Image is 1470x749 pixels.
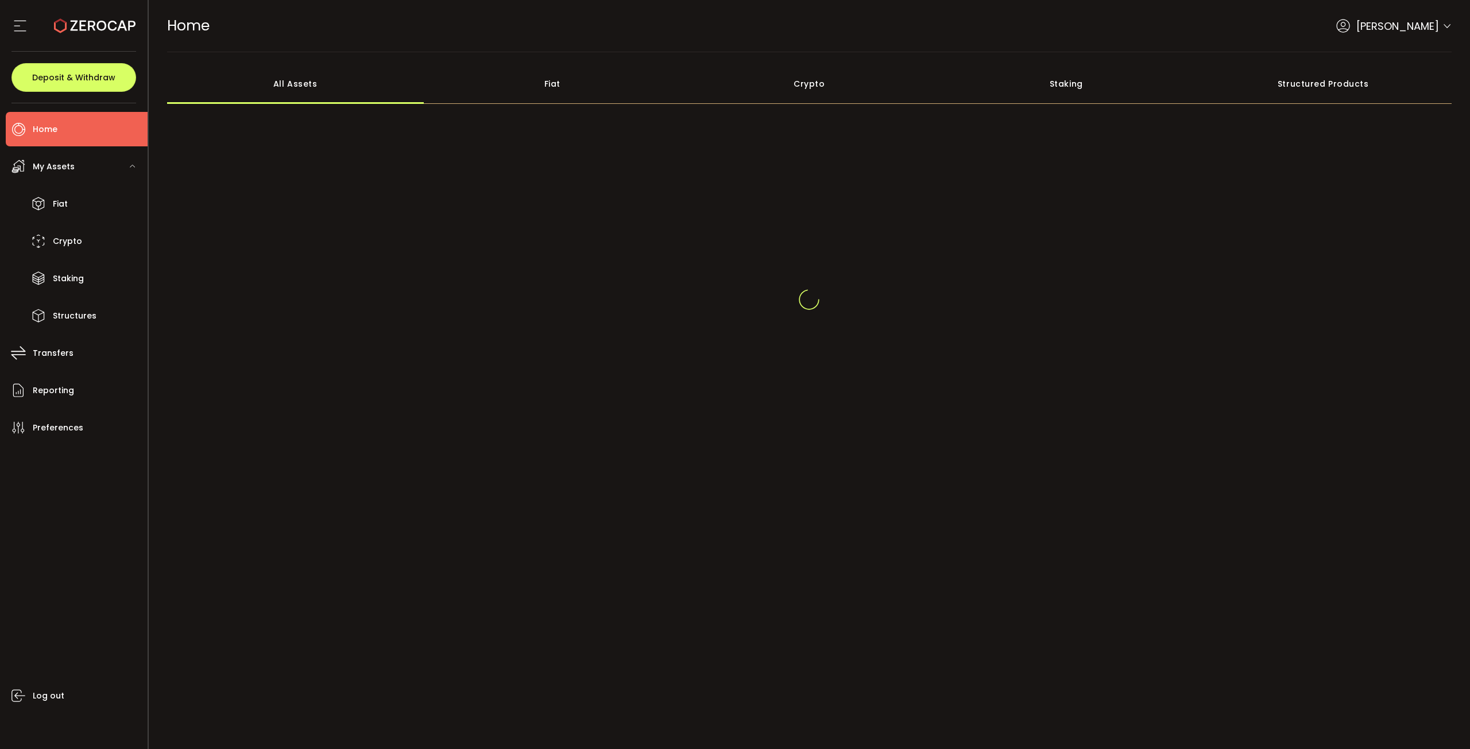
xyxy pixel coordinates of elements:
[1195,64,1452,104] div: Structured Products
[33,345,73,362] span: Transfers
[33,158,75,175] span: My Assets
[11,63,136,92] button: Deposit & Withdraw
[33,688,64,704] span: Log out
[167,64,424,104] div: All Assets
[53,233,82,250] span: Crypto
[53,196,68,212] span: Fiat
[424,64,681,104] div: Fiat
[33,420,83,436] span: Preferences
[33,382,74,399] span: Reporting
[167,15,210,36] span: Home
[938,64,1195,104] div: Staking
[33,121,57,138] span: Home
[1356,18,1439,34] span: [PERSON_NAME]
[681,64,938,104] div: Crypto
[32,73,115,82] span: Deposit & Withdraw
[53,308,96,324] span: Structures
[53,270,84,287] span: Staking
